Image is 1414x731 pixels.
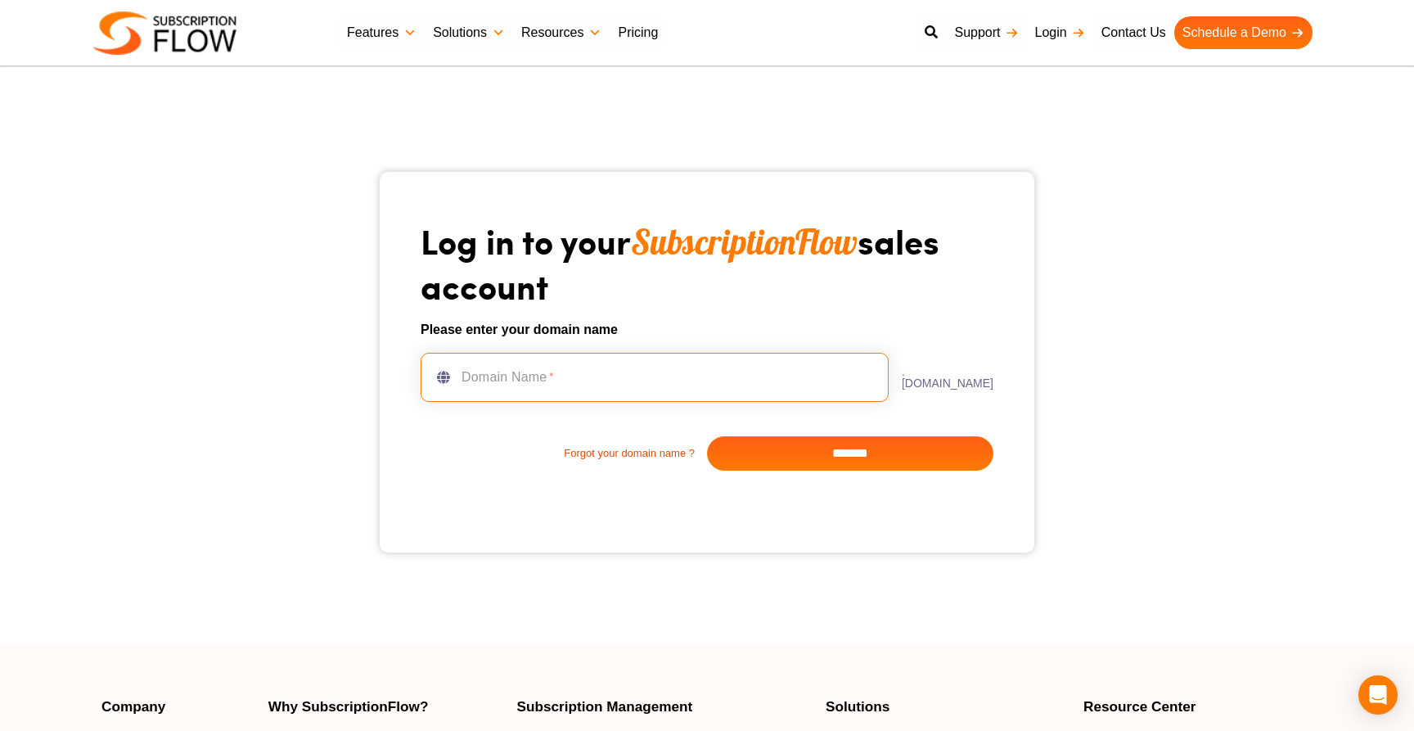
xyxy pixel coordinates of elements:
img: Subscriptionflow [93,11,236,55]
span: SubscriptionFlow [631,220,858,264]
div: Open Intercom Messenger [1358,675,1398,715]
h4: Company [101,700,252,714]
a: Login [1027,16,1093,49]
h6: Please enter your domain name [421,320,993,340]
h4: Solutions [826,700,1067,714]
a: Forgot your domain name ? [421,445,707,462]
a: Schedule a Demo [1174,16,1313,49]
a: Resources [513,16,610,49]
a: Pricing [610,16,666,49]
a: Solutions [425,16,513,49]
h4: Why SubscriptionFlow? [268,700,501,714]
a: Contact Us [1093,16,1174,49]
h1: Log in to your sales account [421,219,993,307]
a: Features [339,16,425,49]
label: .[DOMAIN_NAME] [889,366,993,389]
h4: Resource Center [1083,700,1313,714]
a: Support [946,16,1026,49]
h4: Subscription Management [516,700,809,714]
